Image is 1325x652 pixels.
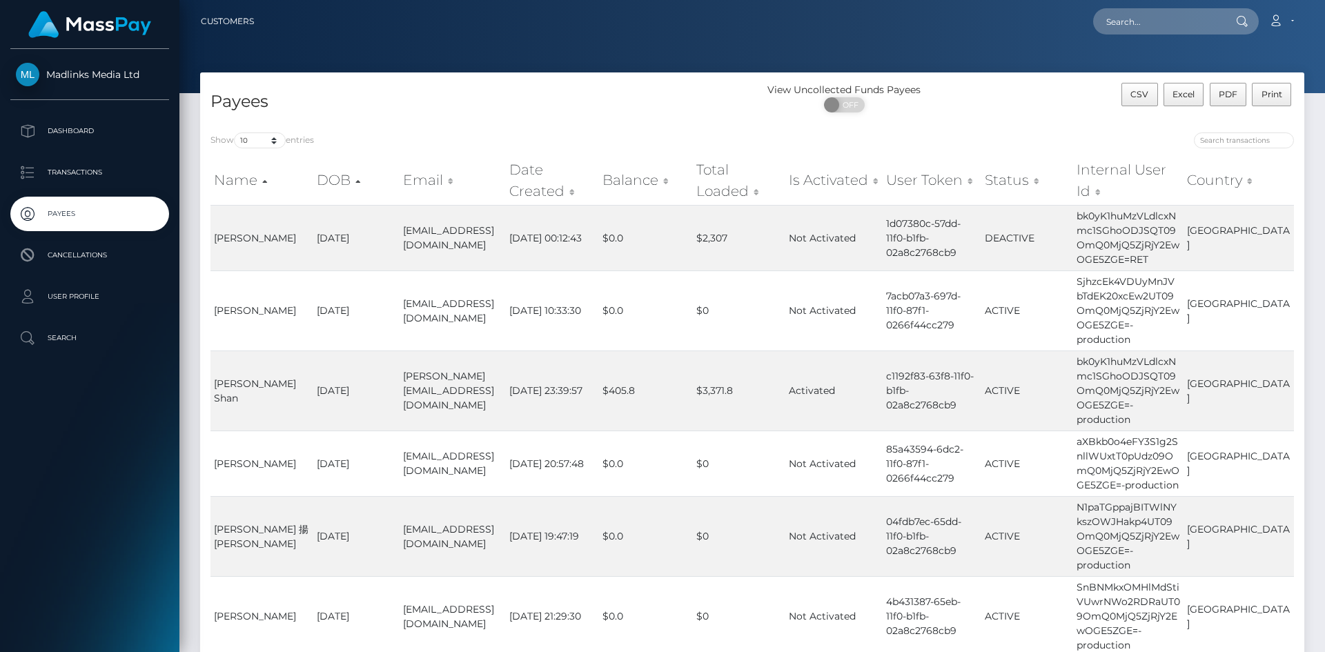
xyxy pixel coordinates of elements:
[16,162,164,183] p: Transactions
[400,205,506,270] td: [EMAIL_ADDRESS][DOMAIN_NAME]
[599,496,693,576] td: $0.0
[506,205,600,270] td: [DATE] 00:12:43
[1184,156,1294,205] th: Country: activate to sort column ascending
[210,156,313,205] th: Name: activate to sort column ascending
[313,205,400,270] td: [DATE]
[400,270,506,350] td: [EMAIL_ADDRESS][DOMAIN_NAME]
[16,328,164,348] p: Search
[313,496,400,576] td: [DATE]
[981,205,1073,270] td: DEACTIVE
[693,350,785,431] td: $3,371.8
[10,114,169,148] a: Dashboard
[10,321,169,355] a: Search
[785,270,882,350] td: Not Activated
[599,431,693,496] td: $0.0
[599,350,693,431] td: $405.8
[832,97,866,112] span: OFF
[785,205,882,270] td: Not Activated
[1184,205,1294,270] td: [GEOGRAPHIC_DATA]
[201,7,254,36] a: Customers
[400,350,506,431] td: [PERSON_NAME][EMAIL_ADDRESS][DOMAIN_NAME]
[883,205,981,270] td: 1d07380c-57dd-11f0-b1fb-02a8c2768cb9
[16,121,164,141] p: Dashboard
[981,156,1073,205] th: Status: activate to sort column ascending
[1194,132,1294,148] input: Search transactions
[1121,83,1158,106] button: CSV
[981,350,1073,431] td: ACTIVE
[1073,350,1184,431] td: bk0yK1huMzVLdlcxNmc1SGhoODJSQT09OmQ0MjQ5ZjRjY2EwOGE5ZGE=-production
[752,83,936,97] div: View Uncollected Funds Payees
[210,90,742,114] h4: Payees
[1164,83,1204,106] button: Excel
[693,270,785,350] td: $0
[10,279,169,314] a: User Profile
[785,496,882,576] td: Not Activated
[693,156,785,205] th: Total Loaded: activate to sort column ascending
[400,496,506,576] td: [EMAIL_ADDRESS][DOMAIN_NAME]
[883,156,981,205] th: User Token: activate to sort column ascending
[16,245,164,266] p: Cancellations
[1262,89,1282,99] span: Print
[1093,8,1223,34] input: Search...
[981,496,1073,576] td: ACTIVE
[210,132,314,148] label: Show entries
[785,431,882,496] td: Not Activated
[1184,431,1294,496] td: [GEOGRAPHIC_DATA]
[981,431,1073,496] td: ACTIVE
[210,270,313,350] td: [PERSON_NAME]
[28,11,151,38] img: MassPay Logo
[785,350,882,431] td: Activated
[599,205,693,270] td: $0.0
[693,496,785,576] td: $0
[785,156,882,205] th: Is Activated: activate to sort column ascending
[1184,270,1294,350] td: [GEOGRAPHIC_DATA]
[313,270,400,350] td: [DATE]
[210,205,313,270] td: [PERSON_NAME]
[210,350,313,431] td: [PERSON_NAME] Shan
[883,431,981,496] td: 85a43594-6dc2-11f0-87f1-0266f44cc279
[1184,350,1294,431] td: [GEOGRAPHIC_DATA]
[16,204,164,224] p: Payees
[234,132,286,148] select: Showentries
[313,156,400,205] th: DOB: activate to sort column descending
[506,350,600,431] td: [DATE] 23:39:57
[1073,496,1184,576] td: N1paTGppajBITWlNYkszOWJHakp4UT09OmQ0MjQ5ZjRjY2EwOGE5ZGE=-production
[10,238,169,273] a: Cancellations
[506,156,600,205] th: Date Created: activate to sort column ascending
[1219,89,1237,99] span: PDF
[313,431,400,496] td: [DATE]
[1073,156,1184,205] th: Internal User Id: activate to sort column ascending
[10,197,169,231] a: Payees
[210,496,313,576] td: [PERSON_NAME] 揚 [PERSON_NAME]
[1210,83,1247,106] button: PDF
[400,431,506,496] td: [EMAIL_ADDRESS][DOMAIN_NAME]
[210,431,313,496] td: [PERSON_NAME]
[693,431,785,496] td: $0
[1073,270,1184,350] td: SjhzcEk4VDUyMnJVbTdEK20xcEw2UT09OmQ0MjQ5ZjRjY2EwOGE5ZGE=-production
[883,496,981,576] td: 04fdb7ec-65dd-11f0-b1fb-02a8c2768cb9
[693,205,785,270] td: $2,307
[1130,89,1148,99] span: CSV
[1252,83,1291,106] button: Print
[1172,89,1195,99] span: Excel
[1073,205,1184,270] td: bk0yK1huMzVLdlcxNmc1SGhoODJSQT09OmQ0MjQ5ZjRjY2EwOGE5ZGE=RET
[1184,496,1294,576] td: [GEOGRAPHIC_DATA]
[599,270,693,350] td: $0.0
[400,156,506,205] th: Email: activate to sort column ascending
[506,270,600,350] td: [DATE] 10:33:30
[16,286,164,307] p: User Profile
[981,270,1073,350] td: ACTIVE
[883,350,981,431] td: c1192f83-63f8-11f0-b1fb-02a8c2768cb9
[506,496,600,576] td: [DATE] 19:47:19
[506,431,600,496] td: [DATE] 20:57:48
[599,156,693,205] th: Balance: activate to sort column ascending
[313,350,400,431] td: [DATE]
[883,270,981,350] td: 7acb07a3-697d-11f0-87f1-0266f44cc279
[10,68,169,81] span: Madlinks Media Ltd
[10,155,169,190] a: Transactions
[1073,431,1184,496] td: aXBkb0o4eFY3S1g2SnllWUxtT0pUdz09OmQ0MjQ5ZjRjY2EwOGE5ZGE=-production
[16,63,39,86] img: Madlinks Media Ltd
